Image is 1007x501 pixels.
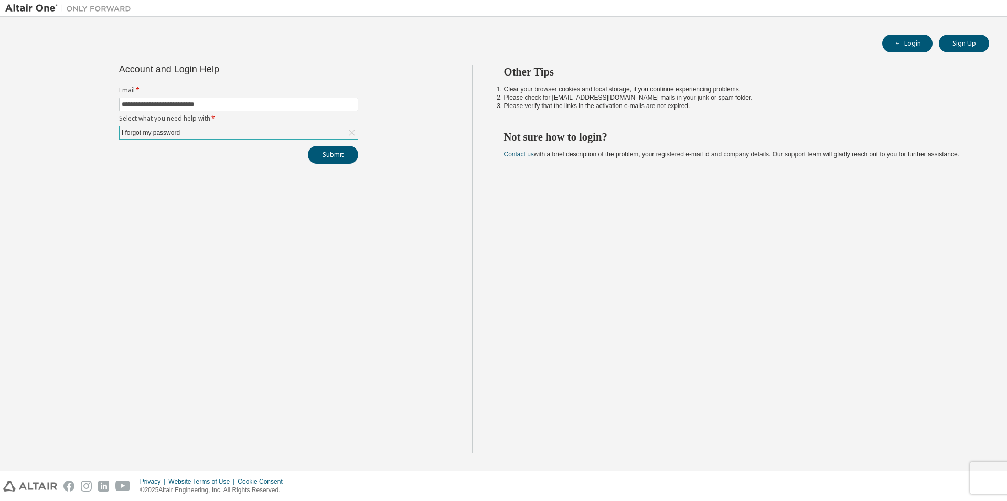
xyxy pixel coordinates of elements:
label: Select what you need help with [119,114,358,123]
button: Login [882,35,933,52]
a: Contact us [504,151,534,158]
li: Please check for [EMAIL_ADDRESS][DOMAIN_NAME] mails in your junk or spam folder. [504,93,971,102]
div: Account and Login Help [119,65,310,73]
h2: Other Tips [504,65,971,79]
div: I forgot my password [120,127,181,138]
button: Sign Up [939,35,989,52]
label: Email [119,86,358,94]
img: altair_logo.svg [3,481,57,492]
img: Altair One [5,3,136,14]
span: with a brief description of the problem, your registered e-mail id and company details. Our suppo... [504,151,959,158]
div: Privacy [140,477,168,486]
div: Website Terms of Use [168,477,238,486]
img: facebook.svg [63,481,74,492]
h2: Not sure how to login? [504,130,971,144]
button: Submit [308,146,358,164]
li: Please verify that the links in the activation e-mails are not expired. [504,102,971,110]
li: Clear your browser cookies and local storage, if you continue experiencing problems. [504,85,971,93]
div: Cookie Consent [238,477,288,486]
img: linkedin.svg [98,481,109,492]
p: © 2025 Altair Engineering, Inc. All Rights Reserved. [140,486,289,495]
div: I forgot my password [120,126,358,139]
img: youtube.svg [115,481,131,492]
img: instagram.svg [81,481,92,492]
